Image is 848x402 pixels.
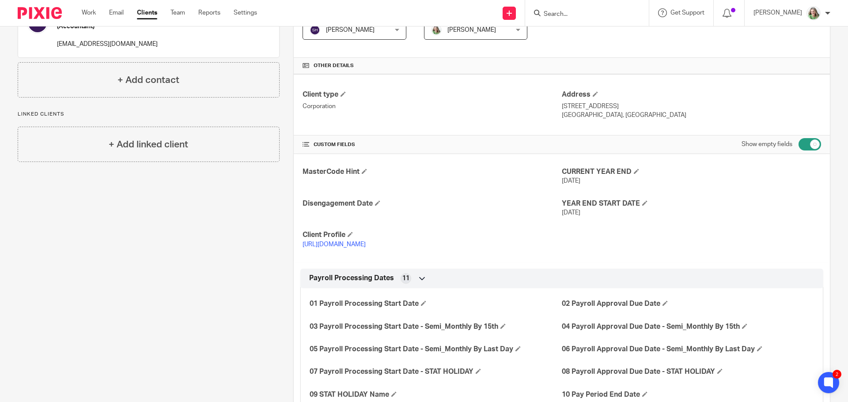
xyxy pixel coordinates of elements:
[310,367,562,376] h4: 07 Payroll Processing Start Date - STAT HOLIDAY
[18,7,62,19] img: Pixie
[562,299,814,308] h4: 02 Payroll Approval Due Date
[310,345,562,354] h4: 05 Payroll Processing Start Date - Semi_Monthly By Last Day
[562,178,580,184] span: [DATE]
[137,8,157,17] a: Clients
[742,140,792,149] label: Show empty fields
[562,367,814,376] h4: 08 Payroll Approval Due Date - STAT HOLIDAY
[326,27,375,33] span: [PERSON_NAME]
[109,8,124,17] a: Email
[562,199,821,208] h4: YEAR END START DATE
[57,40,158,49] p: [EMAIL_ADDRESS][DOMAIN_NAME]
[303,230,562,240] h4: Client Profile
[234,8,257,17] a: Settings
[402,274,409,283] span: 11
[198,8,220,17] a: Reports
[670,10,704,16] span: Get Support
[314,62,354,69] span: Other details
[562,210,580,216] span: [DATE]
[562,322,814,331] h4: 04 Payroll Approval Due Date - Semi_Monthly By 15th
[303,167,562,177] h4: MasterCode Hint
[303,199,562,208] h4: Disengagement Date
[310,322,562,331] h4: 03 Payroll Processing Start Date - Semi_Monthly By 15th
[447,27,496,33] span: [PERSON_NAME]
[303,90,562,99] h4: Client type
[117,73,179,87] h4: + Add contact
[562,111,821,120] p: [GEOGRAPHIC_DATA], [GEOGRAPHIC_DATA]
[109,138,188,151] h4: + Add linked client
[310,390,562,399] h4: 09 STAT HOLIDAY Name
[562,390,814,399] h4: 10 Pay Period End Date
[310,299,562,308] h4: 01 Payroll Processing Start Date
[562,90,821,99] h4: Address
[833,370,841,379] div: 2
[543,11,622,19] input: Search
[431,25,442,35] img: KC%20Photo.jpg
[309,274,394,283] span: Payroll Processing Dates
[303,141,562,148] h4: CUSTOM FIELDS
[303,102,562,111] p: Corporation
[310,25,320,35] img: svg%3E
[562,102,821,111] p: [STREET_ADDRESS]
[170,8,185,17] a: Team
[806,6,821,20] img: KC%20Photo.jpg
[303,241,366,248] a: [URL][DOMAIN_NAME]
[18,111,280,118] p: Linked clients
[562,167,821,177] h4: CURRENT YEAR END
[753,8,802,17] p: [PERSON_NAME]
[82,8,96,17] a: Work
[562,345,814,354] h4: 06 Payroll Approval Due Date - Semi_Monthly By Last Day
